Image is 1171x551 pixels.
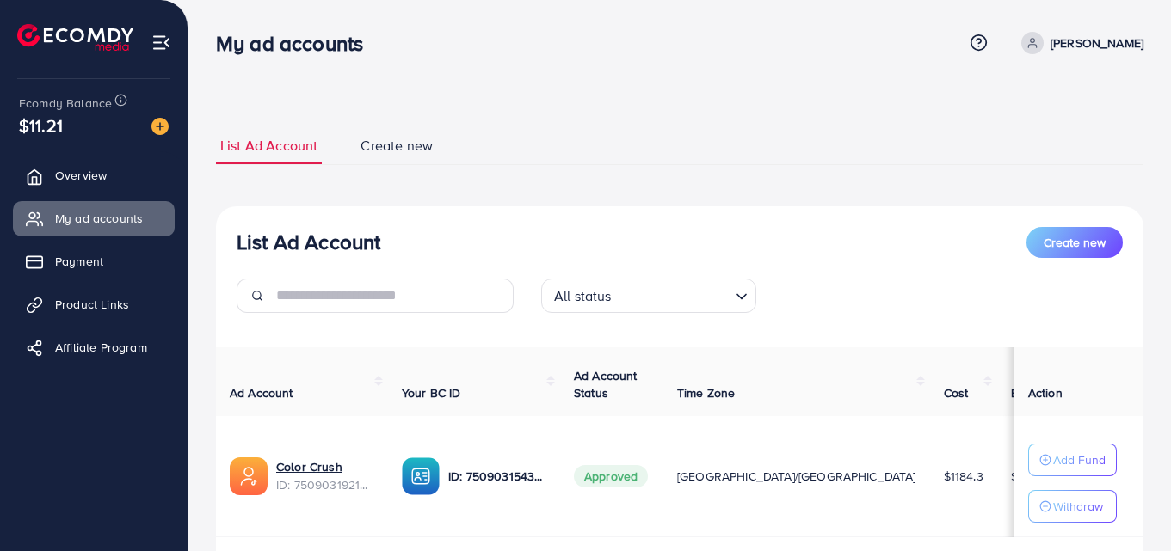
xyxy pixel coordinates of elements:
span: My ad accounts [55,210,143,227]
span: All status [551,284,615,309]
span: Cost [944,384,969,401]
a: Affiliate Program [13,330,175,364]
span: Approved [574,465,648,487]
div: <span class='underline'>Color Crush</span></br>7509031921045962753 [276,458,374,493]
span: $11.21 [19,113,63,138]
a: Color Crush [276,458,342,475]
button: Create new [1026,227,1123,258]
span: Time Zone [677,384,735,401]
img: image [151,118,169,135]
p: [PERSON_NAME] [1051,33,1143,53]
span: Create new [361,136,433,156]
button: Add Fund [1028,444,1117,476]
p: Withdraw [1053,496,1103,517]
span: List Ad Account [220,136,317,156]
span: Ad Account Status [574,367,638,401]
button: Withdraw [1028,490,1117,523]
p: Add Fund [1053,450,1106,470]
span: Action [1028,384,1063,401]
img: ic-ads-acc.e4c84228.svg [230,457,268,495]
span: [GEOGRAPHIC_DATA]/[GEOGRAPHIC_DATA] [677,468,916,485]
a: [PERSON_NAME] [1014,32,1143,54]
h3: My ad accounts [216,31,377,56]
h3: List Ad Account [237,230,380,254]
span: Payment [55,253,103,270]
img: ic-ba-acc.ded83a64.svg [402,457,440,495]
a: Payment [13,244,175,279]
span: Your BC ID [402,384,461,401]
img: logo [17,24,133,51]
div: Search for option [541,279,756,313]
span: Product Links [55,296,129,313]
span: Affiliate Program [55,339,147,356]
p: ID: 7509031543751786504 [448,466,546,487]
span: Create new [1044,234,1106,251]
a: Product Links [13,287,175,321]
img: menu [151,33,171,52]
span: $1184.3 [944,468,983,485]
a: Overview [13,158,175,193]
a: My ad accounts [13,201,175,236]
span: Overview [55,167,107,184]
span: ID: 7509031921045962753 [276,476,374,493]
input: Search for option [617,280,729,309]
span: Ad Account [230,384,293,401]
span: Ecomdy Balance [19,95,112,112]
